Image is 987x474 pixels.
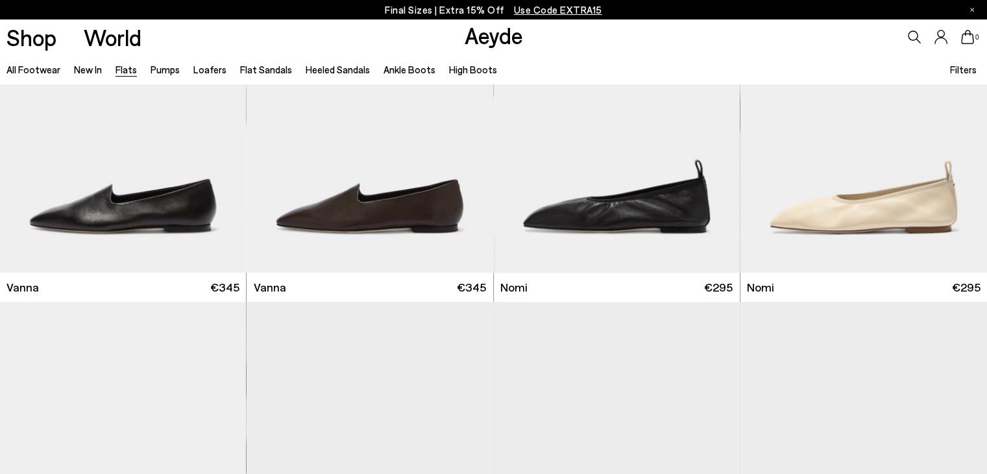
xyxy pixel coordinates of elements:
[151,64,180,75] a: Pumps
[385,2,602,18] p: Final Sizes | Extra 15% Off
[210,279,239,295] span: €345
[952,279,981,295] span: €295
[704,279,733,295] span: €295
[961,30,974,44] a: 0
[457,279,486,295] span: €345
[974,34,981,41] span: 0
[500,279,528,295] span: Nomi
[465,21,523,49] a: Aeyde
[6,64,60,75] a: All Footwear
[6,26,56,49] a: Shop
[306,64,370,75] a: Heeled Sandals
[6,279,39,295] span: Vanna
[449,64,497,75] a: High Boots
[254,279,286,295] span: Vanna
[116,64,137,75] a: Flats
[514,4,602,16] span: Navigate to /collections/ss25-final-sizes
[240,64,292,75] a: Flat Sandals
[747,279,774,295] span: Nomi
[247,273,493,302] a: Vanna €345
[950,64,977,75] span: Filters
[84,26,141,49] a: World
[494,273,740,302] a: Nomi €295
[193,64,226,75] a: Loafers
[740,273,987,302] a: Nomi €295
[384,64,435,75] a: Ankle Boots
[74,64,102,75] a: New In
